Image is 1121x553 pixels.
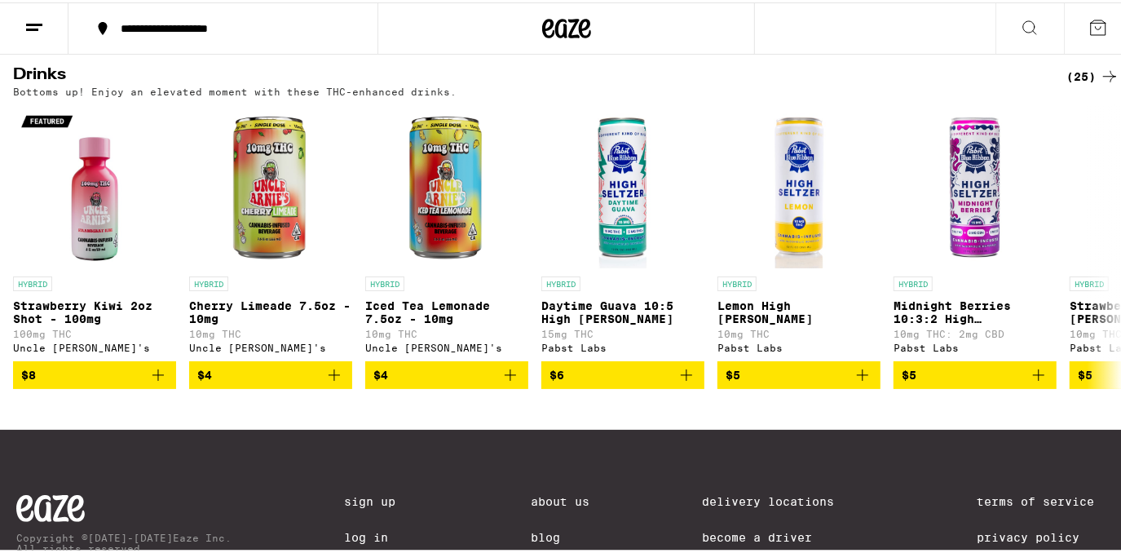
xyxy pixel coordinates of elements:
a: Open page for Lemon High Seltzer from Pabst Labs [717,103,880,359]
p: HYBRID [1070,274,1109,289]
p: Strawberry Kiwi 2oz Shot - 100mg [13,297,176,323]
a: Delivery Locations [703,493,864,506]
p: HYBRID [894,274,933,289]
div: Pabst Labs [894,340,1057,351]
span: $5 [726,366,740,379]
span: $4 [197,366,212,379]
button: Add to bag [189,359,352,387]
div: Uncle [PERSON_NAME]'s [13,340,176,351]
p: HYBRID [717,274,757,289]
p: Lemon High [PERSON_NAME] [717,297,880,323]
p: 100mg THC [13,326,176,337]
span: $6 [549,366,564,379]
img: Pabst Labs - Midnight Berries 10:3:2 High Seltzer [894,103,1057,266]
button: Add to bag [894,359,1057,387]
a: (25) [1066,64,1119,84]
a: Open page for Daytime Guava 10:5 High Seltzer from Pabst Labs [541,103,704,359]
div: Uncle [PERSON_NAME]'s [365,340,528,351]
p: Bottoms up! Enjoy an elevated moment with these THC-enhanced drinks. [13,84,457,95]
p: Cherry Limeade 7.5oz - 10mg [189,297,352,323]
img: Uncle Arnie's - Iced Tea Lemonade 7.5oz - 10mg [365,103,528,266]
a: Log In [345,529,418,542]
span: $5 [1078,366,1092,379]
h2: Drinks [13,64,1039,84]
span: $8 [21,366,36,379]
a: About Us [531,493,589,506]
p: 10mg THC [717,326,880,337]
a: Open page for Strawberry Kiwi 2oz Shot - 100mg from Uncle Arnie's [13,103,176,359]
img: Pabst Labs - Daytime Guava 10:5 High Seltzer [541,103,704,266]
a: Open page for Midnight Berries 10:3:2 High Seltzer from Pabst Labs [894,103,1057,359]
img: Uncle Arnie's - Cherry Limeade 7.5oz - 10mg [189,103,352,266]
span: $5 [902,366,916,379]
a: Privacy Policy [977,529,1116,542]
p: Midnight Berries 10:3:2 High [PERSON_NAME] [894,297,1057,323]
button: Add to bag [13,359,176,387]
p: 10mg THC [365,326,528,337]
p: Daytime Guava 10:5 High [PERSON_NAME] [541,297,704,323]
a: Blog [531,529,589,542]
div: Pabst Labs [717,340,880,351]
p: 15mg THC [541,326,704,337]
img: Uncle Arnie's - Strawberry Kiwi 2oz Shot - 100mg [13,103,176,266]
a: Open page for Cherry Limeade 7.5oz - 10mg from Uncle Arnie's [189,103,352,359]
span: $4 [373,366,388,379]
button: Add to bag [541,359,704,387]
p: 10mg THC [189,326,352,337]
a: Open page for Iced Tea Lemonade 7.5oz - 10mg from Uncle Arnie's [365,103,528,359]
a: Sign Up [345,493,418,506]
a: Become a Driver [703,529,864,542]
p: HYBRID [13,274,52,289]
p: 10mg THC: 2mg CBD [894,326,1057,337]
div: Uncle [PERSON_NAME]'s [189,340,352,351]
button: Add to bag [365,359,528,387]
p: HYBRID [189,274,228,289]
button: Add to bag [717,359,880,387]
p: HYBRID [365,274,404,289]
img: Pabst Labs - Lemon High Seltzer [717,103,880,266]
p: Iced Tea Lemonade 7.5oz - 10mg [365,297,528,323]
p: Copyright © [DATE]-[DATE] Eaze Inc. All rights reserved. [16,530,232,551]
a: Terms of Service [977,493,1116,506]
p: HYBRID [541,274,580,289]
div: Pabst Labs [541,340,704,351]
